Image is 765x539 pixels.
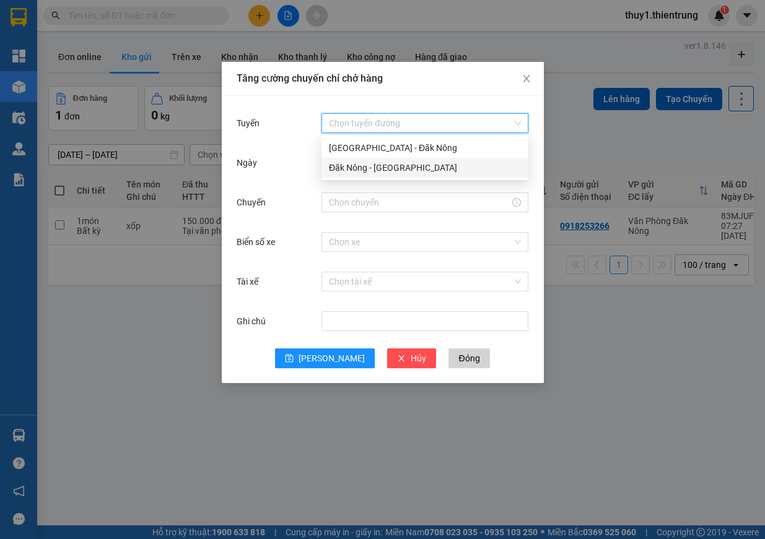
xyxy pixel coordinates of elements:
[237,118,266,128] label: Tuyến
[299,351,365,365] span: [PERSON_NAME]
[329,161,521,175] div: Đăk Nông - [GEOGRAPHIC_DATA]
[329,196,510,209] input: Chuyến
[397,354,406,364] span: close
[387,348,436,368] button: closeHủy
[411,351,426,365] span: Hủy
[329,141,521,155] div: [GEOGRAPHIC_DATA] - Đăk Nông
[321,311,528,331] input: Ghi chú
[285,354,294,364] span: save
[275,348,375,368] button: save[PERSON_NAME]
[321,158,528,178] div: Đăk Nông - Hà Nội
[237,316,272,326] label: Ghi chú
[522,74,531,84] span: close
[458,351,479,365] span: Đóng
[237,237,281,247] label: Biển số xe
[237,277,264,287] label: Tài xế
[329,272,512,291] input: Tài xế
[509,62,544,97] button: Close
[448,348,489,368] button: Đóng
[237,197,272,207] label: Chuyến
[237,72,529,85] div: Tăng cường chuyến chỉ chở hàng
[237,158,263,168] label: Ngày
[329,233,512,251] input: Biển số xe
[321,138,528,158] div: Hà Nội - Đăk Nông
